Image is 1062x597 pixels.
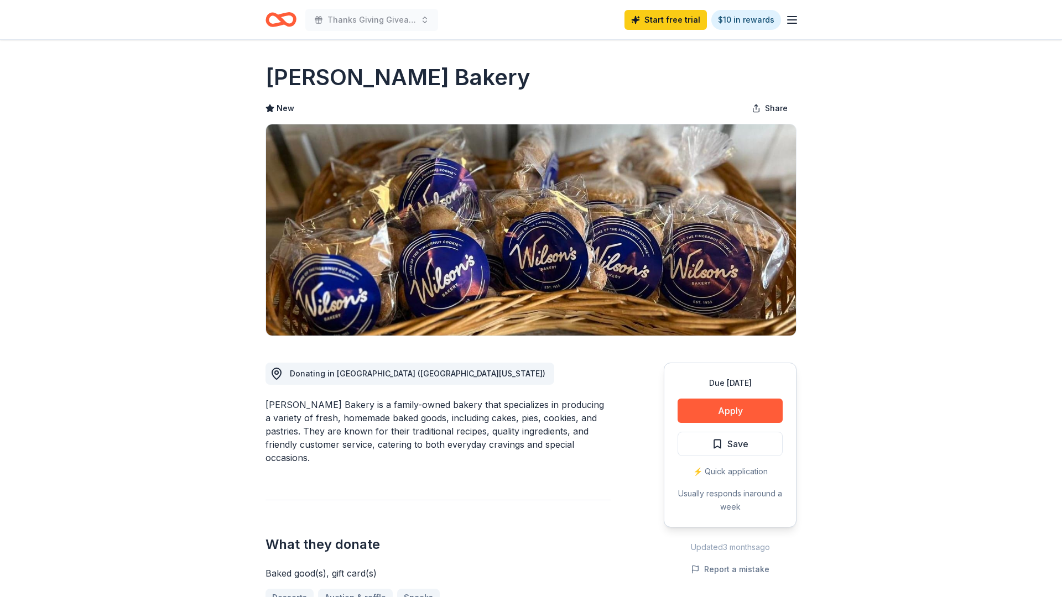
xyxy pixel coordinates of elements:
div: Updated 3 months ago [664,541,796,554]
button: Report a mistake [691,563,769,576]
span: New [277,102,294,115]
button: Apply [678,399,783,423]
button: Thanks Giving Giveaway [305,9,438,31]
div: Baked good(s), gift card(s) [265,567,611,580]
img: Image for Wilson's Bakery [266,124,796,336]
div: Due [DATE] [678,376,783,390]
span: Thanks Giving Giveaway [327,13,416,27]
button: Share [743,97,796,119]
a: Start free trial [624,10,707,30]
span: Donating in [GEOGRAPHIC_DATA] ([GEOGRAPHIC_DATA][US_STATE]) [290,369,545,378]
span: Save [727,437,748,451]
h2: What they donate [265,536,611,553]
div: [PERSON_NAME] Bakery is a family-owned bakery that specializes in producing a variety of fresh, h... [265,398,611,464]
div: ⚡️ Quick application [678,465,783,478]
a: $10 in rewards [711,10,781,30]
span: Share [765,102,788,115]
h1: [PERSON_NAME] Bakery [265,62,530,93]
a: Home [265,7,296,33]
button: Save [678,432,783,456]
div: Usually responds in around a week [678,487,783,514]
